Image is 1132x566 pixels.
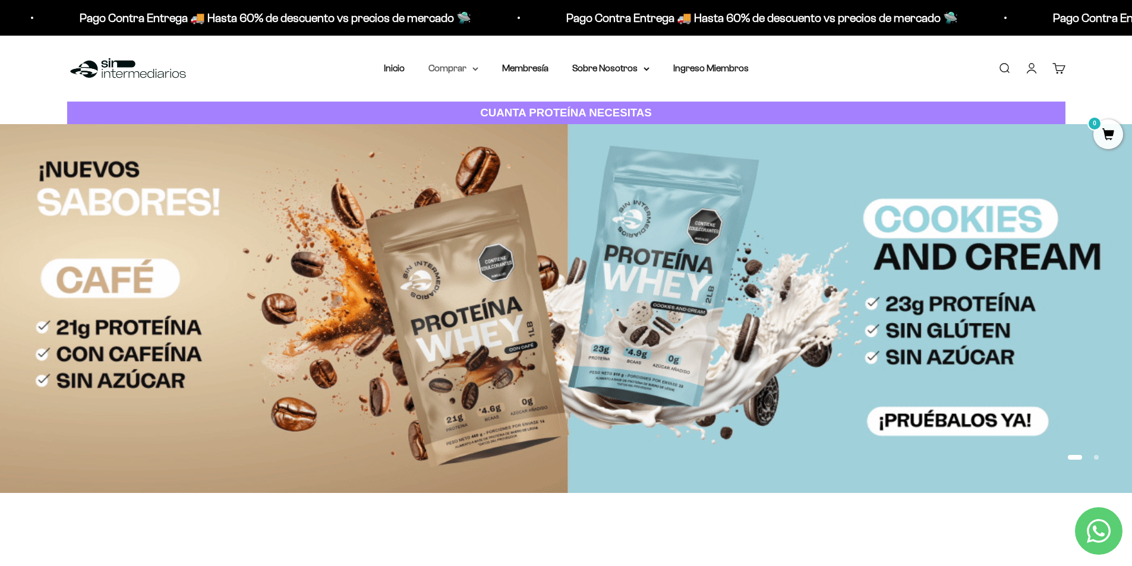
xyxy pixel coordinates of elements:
[428,61,478,76] summary: Comprar
[502,63,548,73] a: Membresía
[480,106,652,119] strong: CUANTA PROTEÍNA NECESITAS
[565,8,957,27] p: Pago Contra Entrega 🚚 Hasta 60% de descuento vs precios de mercado 🛸
[384,63,405,73] a: Inicio
[1087,116,1102,131] mark: 0
[67,102,1065,125] a: CUANTA PROTEÍNA NECESITAS
[1093,129,1123,142] a: 0
[673,63,749,73] a: Ingreso Miembros
[78,8,470,27] p: Pago Contra Entrega 🚚 Hasta 60% de descuento vs precios de mercado 🛸
[572,61,649,76] summary: Sobre Nosotros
